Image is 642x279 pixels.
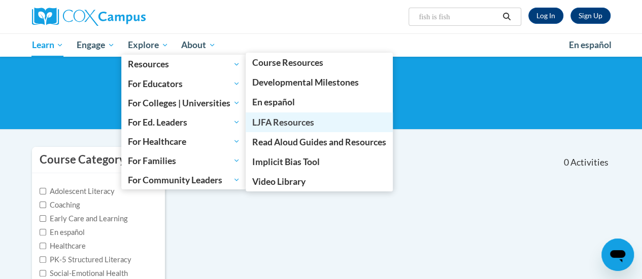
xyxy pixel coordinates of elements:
[32,8,215,26] a: Cox Campus
[563,157,568,168] span: 0
[40,213,127,224] label: Early Care and Learning
[570,8,611,24] a: Register
[121,33,175,57] a: Explore
[70,33,121,57] a: Engage
[252,117,314,128] span: LJFA Resources
[246,152,393,172] a: Implicit Bias Tool
[252,137,386,147] span: Read Aloud Guides and Resources
[246,72,393,92] a: Developmental Milestones
[121,151,247,170] a: For Families
[40,256,46,263] input: Checkbox for Options
[40,268,128,279] label: Social-Emotional Health
[40,200,80,211] label: Coaching
[128,174,240,186] span: For Community Leaders
[40,215,46,222] input: Checkbox for Options
[562,34,618,56] a: En español
[40,241,86,252] label: Healthcare
[40,202,46,208] input: Checkbox for Options
[252,97,295,107] span: En español
[181,39,216,51] span: About
[128,77,240,90] span: For Educators
[569,39,612,50] span: En español
[128,154,240,167] span: For Families
[121,112,247,132] a: For Ed. Leaders
[40,254,131,265] label: PK-5 Structured Literacy
[246,92,393,112] a: En español
[570,157,609,168] span: Activities
[40,243,46,249] input: Checkbox for Options
[128,97,240,109] span: For Colleges | Universities
[252,77,359,88] span: Developmental Milestones
[252,176,306,187] span: Video Library
[246,53,393,72] a: Course Resources
[499,11,514,23] button: Search
[528,8,563,24] a: Log In
[40,229,46,235] input: Checkbox for Options
[418,11,499,23] input: Search Courses
[252,156,320,167] span: Implicit Bias Tool
[246,172,393,191] a: Video Library
[121,170,247,189] a: For Community Leaders
[32,8,146,26] img: Cox Campus
[121,93,247,112] a: For Colleges | Universities
[128,135,240,147] span: For Healthcare
[175,33,222,57] a: About
[40,270,46,276] input: Checkbox for Options
[121,132,247,151] a: For Healthcare
[246,132,393,152] a: Read Aloud Guides and Resources
[31,39,63,51] span: Learn
[128,116,240,128] span: For Ed. Leaders
[128,58,240,70] span: Resources
[40,186,115,197] label: Adolescent Literacy
[601,238,634,271] iframe: Button to launch messaging window
[40,227,85,238] label: En español
[25,33,71,57] a: Learn
[24,33,618,57] div: Main menu
[121,55,247,74] a: Resources
[128,39,168,51] span: Explore
[121,74,247,93] a: For Educators
[40,152,125,168] h3: Course Category
[40,188,46,194] input: Checkbox for Options
[77,39,115,51] span: Engage
[246,112,393,132] a: LJFA Resources
[252,57,323,68] span: Course Resources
